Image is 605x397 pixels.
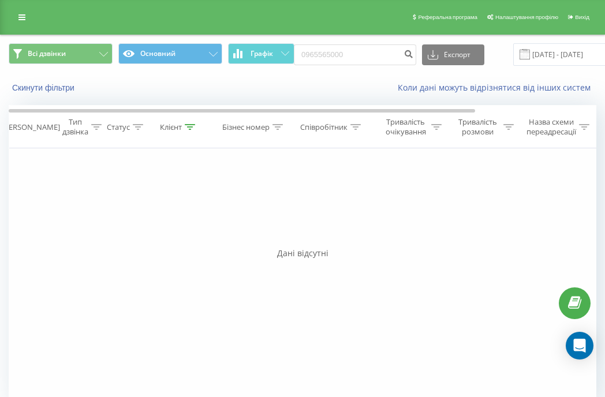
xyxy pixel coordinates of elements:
button: Всі дзвінки [9,43,113,64]
div: [PERSON_NAME] [2,122,60,132]
div: Статус [107,122,130,132]
div: Співробітник [300,122,348,132]
div: Бізнес номер [222,122,270,132]
button: Основний [118,43,222,64]
span: Графік [251,50,273,58]
div: Тривалість розмови [455,117,501,137]
a: Коли дані можуть відрізнятися вiд інших систем [398,82,596,93]
span: Вихід [575,14,589,20]
div: Клієнт [160,122,182,132]
div: Тривалість очікування [383,117,428,137]
div: Тип дзвінка [62,117,88,137]
button: Експорт [422,44,484,65]
div: Назва схеми переадресації [526,117,576,137]
span: Налаштування профілю [495,14,558,20]
span: Всі дзвінки [28,49,66,58]
input: Пошук за номером [294,44,416,65]
button: Скинути фільтри [9,83,80,93]
button: Графік [228,43,294,64]
div: Дані відсутні [9,248,596,259]
div: Open Intercom Messenger [566,332,593,359]
span: Реферальна програма [418,14,477,20]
